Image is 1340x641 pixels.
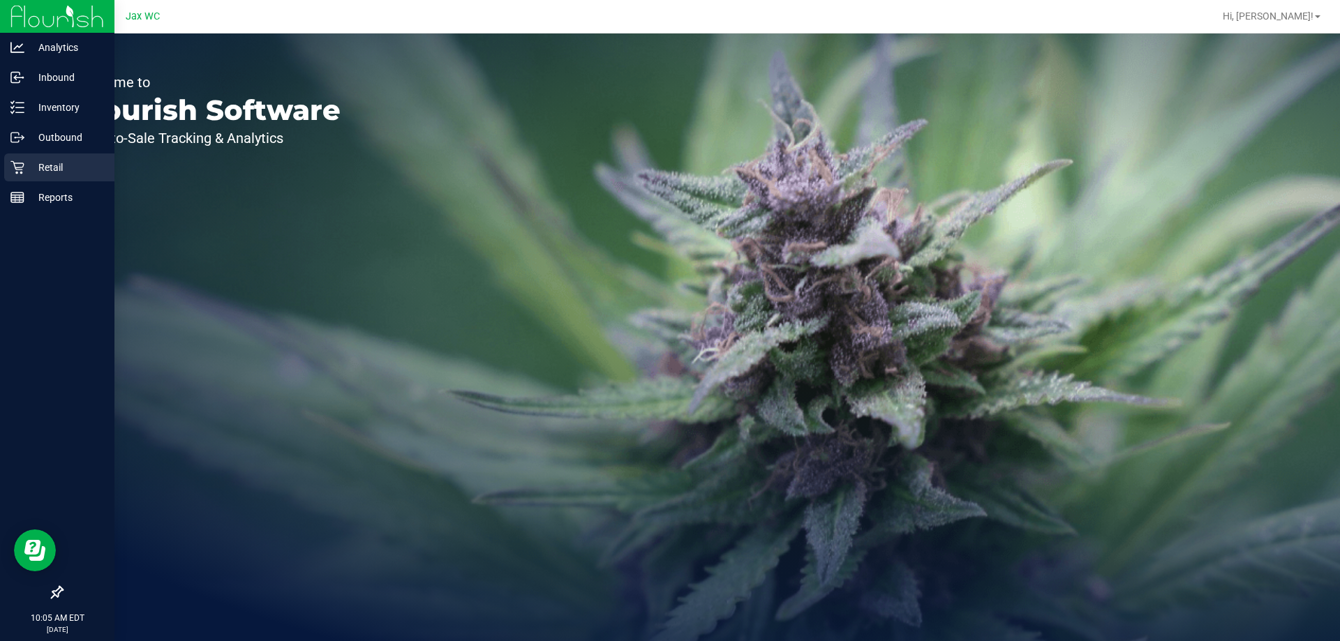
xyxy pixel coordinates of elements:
[10,190,24,204] inline-svg: Reports
[75,96,341,124] p: Flourish Software
[10,130,24,144] inline-svg: Outbound
[14,529,56,571] iframe: Resource center
[24,99,108,116] p: Inventory
[24,129,108,146] p: Outbound
[6,624,108,635] p: [DATE]
[24,39,108,56] p: Analytics
[1223,10,1313,22] span: Hi, [PERSON_NAME]!
[10,160,24,174] inline-svg: Retail
[126,10,160,22] span: Jax WC
[24,189,108,206] p: Reports
[24,69,108,86] p: Inbound
[24,159,108,176] p: Retail
[10,40,24,54] inline-svg: Analytics
[75,131,341,145] p: Seed-to-Sale Tracking & Analytics
[10,70,24,84] inline-svg: Inbound
[6,612,108,624] p: 10:05 AM EDT
[75,75,341,89] p: Welcome to
[10,100,24,114] inline-svg: Inventory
